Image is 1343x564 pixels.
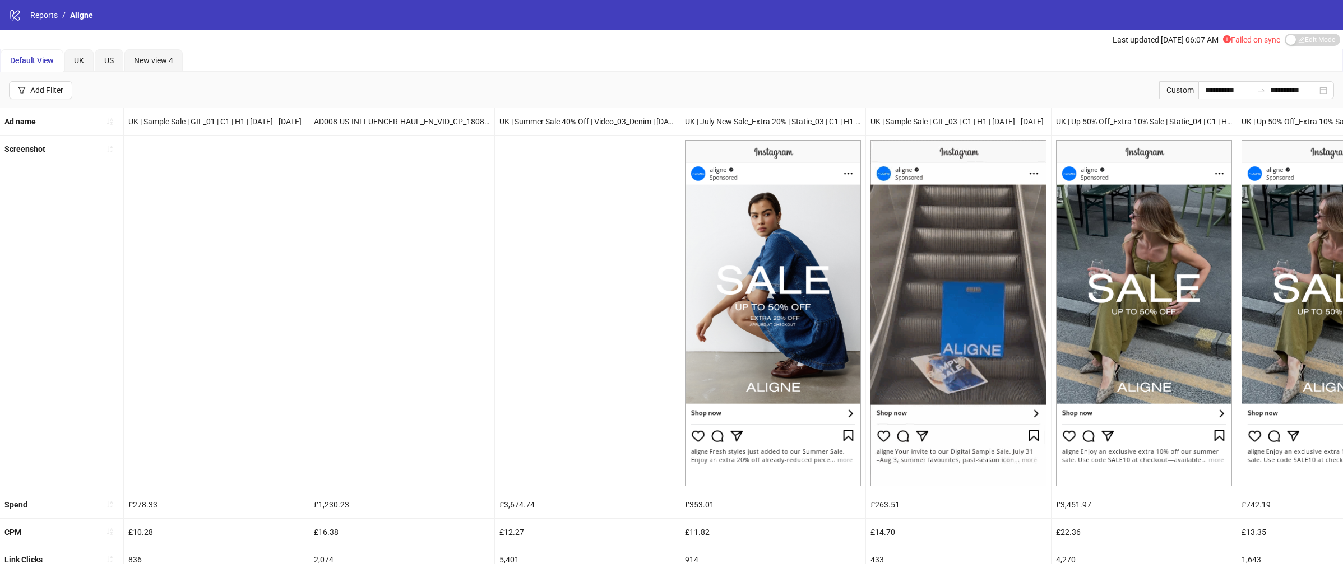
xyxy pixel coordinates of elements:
span: exclamation-circle [1223,35,1231,43]
span: to [1257,86,1266,95]
div: UK | Sample Sale | GIF_03 | C1 | H1 | [DATE] - [DATE] [866,108,1051,135]
span: sort-ascending [106,118,114,125]
div: Add Filter [30,86,63,95]
button: Add Filter [9,81,72,99]
span: sort-ascending [106,145,114,153]
span: filter [18,86,26,94]
span: sort-ascending [106,500,114,508]
span: US [104,56,114,65]
div: £263.51 [866,491,1051,518]
span: Aligne [70,11,93,20]
img: Screenshot 120231521514230332 [870,140,1046,486]
b: CPM [4,528,21,537]
div: £11.82 [680,519,865,546]
span: Last updated [DATE] 06:07 AM [1113,35,1219,44]
b: Spend [4,500,27,509]
img: Screenshot 120229674536910332 [1056,140,1232,486]
div: UK | July New Sale_Extra 20% | Static_03 | C1 | H1 | [DATE] [680,108,865,135]
span: sort-ascending [106,555,114,563]
div: £22.36 [1052,519,1237,546]
div: £278.33 [124,491,309,518]
div: £10.28 [124,519,309,546]
div: Custom [1159,81,1198,99]
span: New view 4 [134,56,173,65]
li: / [62,9,66,21]
div: UK | Up 50% Off_Extra 10% Sale | Static_04 | C1 | H1 | [DATE] – Copy [1052,108,1237,135]
div: £14.70 [866,519,1051,546]
div: £3,451.97 [1052,491,1237,518]
b: Ad name [4,117,36,126]
span: Default View [10,56,54,65]
b: Link Clicks [4,555,43,564]
div: £16.38 [309,519,494,546]
div: £12.27 [495,519,680,546]
span: swap-right [1257,86,1266,95]
div: £1,230.23 [309,491,494,518]
div: £353.01 [680,491,865,518]
a: Reports [28,9,60,21]
span: UK [74,56,84,65]
span: Failed on sync [1223,35,1280,44]
div: UK | Sample Sale | GIF_01 | C1 | H1 | [DATE] - [DATE] [124,108,309,135]
b: Screenshot [4,145,45,153]
span: sort-ascending [106,528,114,535]
div: UK | Summer Sale 40% Off | Video_03_Denim | [DATE] – Copy [495,108,680,135]
img: Screenshot 120230733283010332 [685,140,861,486]
div: AD008-US-INFLUENCER-HAUL_EN_VID_CP_18082025_F_CC_SC10_USP11_AW26 [309,108,494,135]
div: £3,674.74 [495,491,680,518]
